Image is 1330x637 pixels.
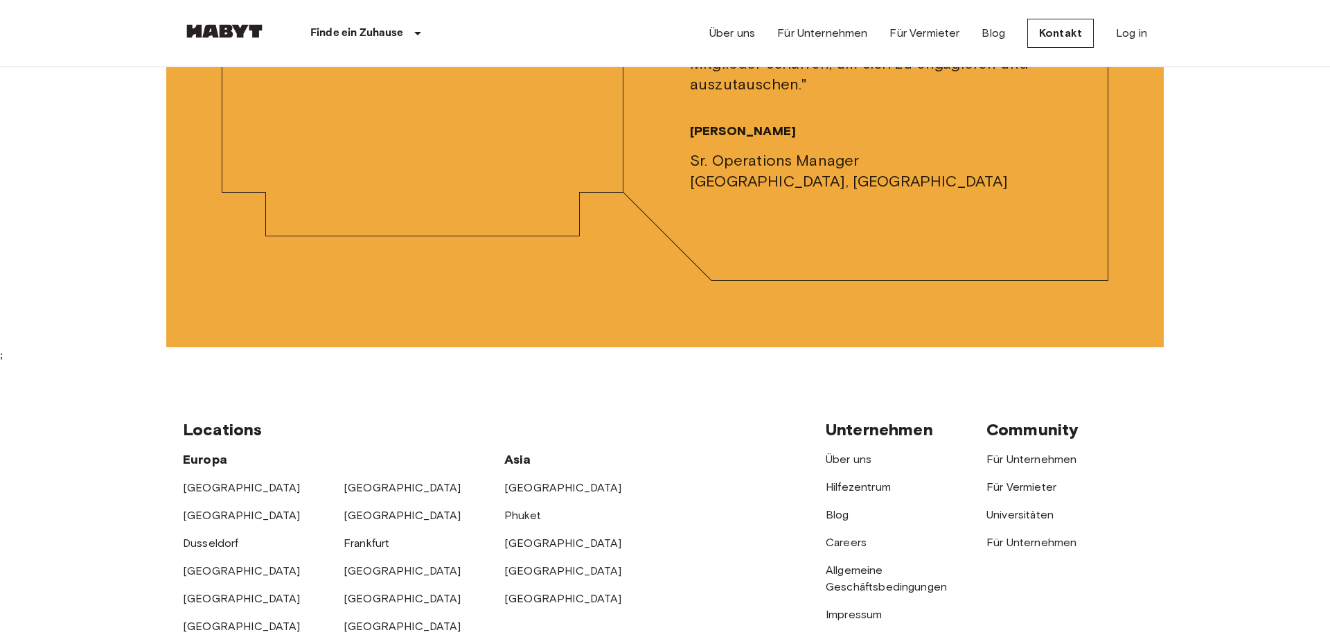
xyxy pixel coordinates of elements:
a: [GEOGRAPHIC_DATA] [183,592,301,605]
a: Über uns [826,453,871,466]
a: Für Unternehmen [986,453,1076,466]
a: Blog [982,25,1005,42]
a: [GEOGRAPHIC_DATA] [344,564,461,577]
a: Impressum [826,608,882,621]
a: Für Unternehmen [986,536,1076,549]
span: Asia [504,452,531,467]
span: Sr. Operations Manager [GEOGRAPHIC_DATA], [GEOGRAPHIC_DATA] [690,150,1008,192]
a: [GEOGRAPHIC_DATA] [504,481,622,494]
a: Für Vermieter [986,480,1056,494]
a: [GEOGRAPHIC_DATA] [504,592,622,605]
a: [GEOGRAPHIC_DATA] [183,620,301,633]
a: [GEOGRAPHIC_DATA] [183,481,301,494]
a: Für Unternehmen [777,25,867,42]
a: Phuket [504,509,541,522]
a: [GEOGRAPHIC_DATA] [344,481,461,494]
a: Kontakt [1027,19,1094,48]
a: Frankfurt [344,536,389,550]
a: Dusseldorf [183,536,239,550]
img: Habyt [183,24,266,38]
a: [GEOGRAPHIC_DATA] [344,620,461,633]
a: [GEOGRAPHIC_DATA] [344,592,461,605]
span: Community [986,419,1079,439]
p: Finde ein Zuhause [310,25,404,42]
a: Blog [826,508,849,521]
span: Europa [183,452,227,467]
a: Über uns [709,25,755,42]
a: Log in [1116,25,1147,42]
span: [PERSON_NAME] [690,123,796,139]
a: [GEOGRAPHIC_DATA] [183,564,301,577]
a: Universitäten [986,508,1054,521]
a: Careers [826,536,867,549]
a: [GEOGRAPHIC_DATA] [504,564,622,577]
span: Unternehmen [826,419,933,439]
a: [GEOGRAPHIC_DATA] [344,509,461,522]
a: [GEOGRAPHIC_DATA] [183,509,301,522]
a: Hilfezentrum [826,480,891,494]
a: Für Vermieter [889,25,959,42]
a: Allgemeine Geschäftsbedingungen [826,564,947,593]
a: [GEOGRAPHIC_DATA] [504,536,622,550]
span: Locations [183,419,262,439]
